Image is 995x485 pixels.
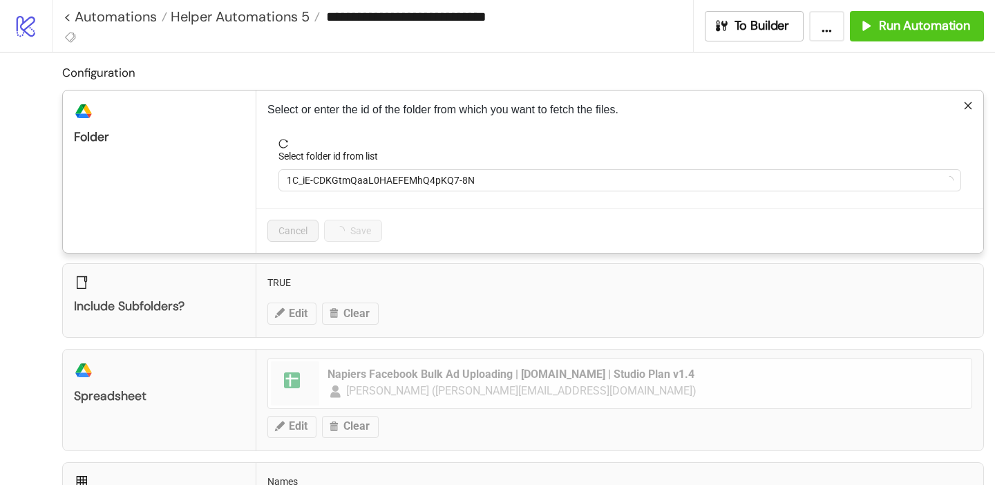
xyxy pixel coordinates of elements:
[879,18,970,34] span: Run Automation
[167,10,320,23] a: Helper Automations 5
[287,170,953,191] span: 1C_iE-CDKGtmQaaL0HAEFEMhQ4pKQ7-8N
[64,10,167,23] a: < Automations
[267,220,319,242] button: Cancel
[963,101,973,111] span: close
[809,11,844,41] button: ...
[324,220,382,242] button: Save
[278,149,387,164] label: Select folder id from list
[735,18,790,34] span: To Builder
[705,11,804,41] button: To Builder
[62,64,984,82] h2: Configuration
[167,8,310,26] span: Helper Automations 5
[945,176,954,184] span: loading
[74,129,245,145] div: Folder
[278,139,961,149] span: reload
[850,11,984,41] button: Run Automation
[267,102,972,118] p: Select or enter the id of the folder from which you want to fetch the files.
